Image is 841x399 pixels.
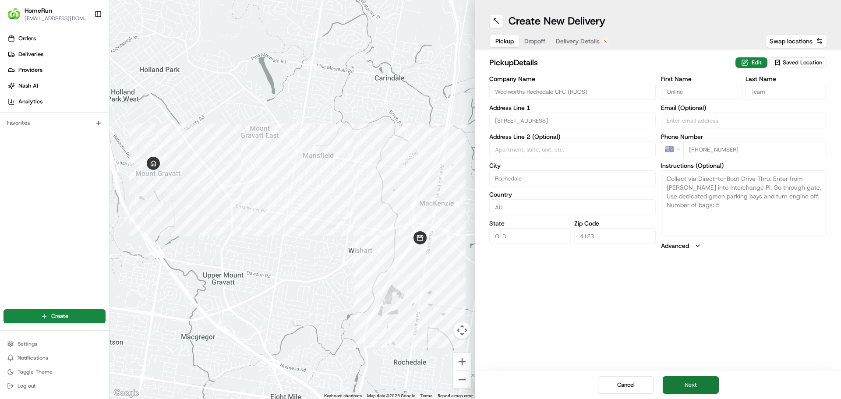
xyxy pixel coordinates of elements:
[453,321,471,339] button: Map camera controls
[574,228,656,244] input: Enter zip code
[4,338,106,350] button: Settings
[4,32,109,46] a: Orders
[489,134,656,140] label: Address Line 2 (Optional)
[4,79,109,93] a: Nash AI
[495,37,514,46] span: Pickup
[83,127,141,136] span: API Documentation
[489,191,656,198] label: Country
[367,393,415,398] span: Map data ©2025 Google
[4,380,106,392] button: Log out
[4,47,109,61] a: Deliveries
[25,15,87,22] button: [EMAIL_ADDRESS][DOMAIN_NAME]
[23,56,145,66] input: Clear
[4,366,106,378] button: Toggle Theme
[661,113,827,128] input: Enter email address
[489,141,656,157] input: Apartment, suite, unit, etc.
[661,134,827,140] label: Phone Number
[4,4,91,25] button: HomeRunHomeRun[EMAIL_ADDRESS][DOMAIN_NAME]
[663,376,719,394] button: Next
[25,6,52,15] button: HomeRun
[18,127,67,136] span: Knowledge Base
[18,382,35,389] span: Log out
[4,95,109,109] a: Analytics
[71,124,144,139] a: 💻API Documentation
[149,86,159,97] button: Start new chat
[4,309,106,323] button: Create
[18,368,53,375] span: Toggle Theme
[766,34,827,48] button: Swap locations
[598,376,654,394] button: Cancel
[661,170,827,236] textarea: Collect via Direct-to-Boot Drive Thru. Enter from [PERSON_NAME] into Interchange Pl. Go through g...
[453,371,471,388] button: Zoom out
[661,76,742,82] label: First Name
[489,84,656,99] input: Enter company name
[112,388,141,399] a: Open this area in Google Maps (opens a new window)
[438,393,473,398] a: Report a map error
[489,56,730,69] h2: pickup Details
[18,35,36,42] span: Orders
[556,37,600,46] span: Delivery Details
[18,50,43,58] span: Deliveries
[489,199,656,215] input: Enter country
[4,63,109,77] a: Providers
[9,35,159,49] p: Welcome 👋
[489,228,571,244] input: Enter state
[489,162,656,169] label: City
[509,14,605,28] h1: Create New Delivery
[18,82,38,90] span: Nash AI
[783,59,822,67] span: Saved Location
[574,220,656,226] label: Zip Code
[735,57,767,68] button: Edit
[324,393,362,399] button: Keyboard shortcuts
[489,113,656,128] input: Enter address
[489,105,656,111] label: Address Line 1
[770,37,813,46] span: Swap locations
[7,7,21,21] img: HomeRun
[18,340,37,347] span: Settings
[18,354,48,361] span: Notifications
[746,84,827,99] input: Enter last name
[18,98,42,106] span: Analytics
[489,220,571,226] label: State
[683,141,827,157] input: Enter phone number
[661,241,827,250] button: Advanced
[9,9,26,26] img: Nash
[489,170,656,186] input: Enter city
[4,352,106,364] button: Notifications
[18,66,42,74] span: Providers
[453,353,471,371] button: Zoom in
[112,388,141,399] img: Google
[87,148,106,155] span: Pylon
[62,148,106,155] a: Powered byPylon
[30,92,111,99] div: We're available if you need us!
[661,241,689,250] label: Advanced
[524,37,545,46] span: Dropoff
[661,84,742,99] input: Enter first name
[51,312,68,320] span: Create
[30,84,144,92] div: Start new chat
[661,162,827,169] label: Instructions (Optional)
[420,393,432,398] a: Terms
[9,84,25,99] img: 1736555255976-a54dd68f-1ca7-489b-9aae-adbdc363a1c4
[489,76,656,82] label: Company Name
[769,56,827,69] button: Saved Location
[9,128,16,135] div: 📗
[74,128,81,135] div: 💻
[661,105,827,111] label: Email (Optional)
[4,116,106,130] div: Favorites
[746,76,827,82] label: Last Name
[5,124,71,139] a: 📗Knowledge Base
